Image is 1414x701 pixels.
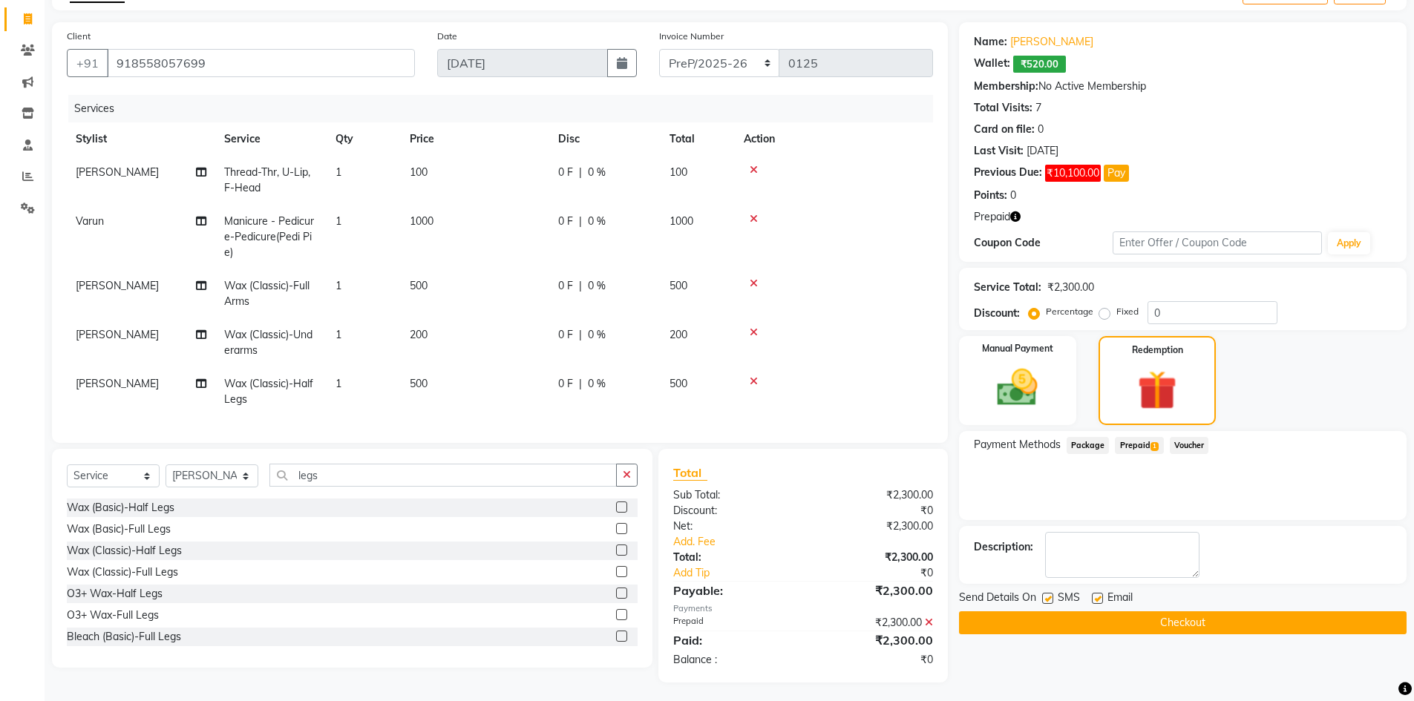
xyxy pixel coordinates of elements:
[662,534,943,550] a: Add. Fee
[662,550,803,565] div: Total:
[974,56,1010,73] div: Wallet:
[959,590,1036,608] span: Send Details On
[224,377,313,406] span: Wax (Classic)-Half Legs
[327,122,401,156] th: Qty
[974,188,1007,203] div: Points:
[588,278,606,294] span: 0 %
[76,279,159,292] span: [PERSON_NAME]
[410,214,433,228] span: 1000
[215,122,327,156] th: Service
[1104,165,1129,182] button: Pay
[269,464,617,487] input: Search or Scan
[1046,305,1093,318] label: Percentage
[803,631,944,649] div: ₹2,300.00
[224,279,310,308] span: Wax (Classic)-Full Arms
[803,652,944,668] div: ₹0
[410,165,428,179] span: 100
[579,376,582,392] span: |
[974,437,1061,452] span: Payment Methods
[661,122,735,156] th: Total
[984,364,1050,411] img: _cash.svg
[67,629,181,645] div: Bleach (Basic)-Full Legs
[1107,590,1133,608] span: Email
[974,34,1007,50] div: Name:
[67,30,91,43] label: Client
[974,165,1042,182] div: Previous Due:
[588,327,606,343] span: 0 %
[673,602,932,615] div: Payments
[670,165,687,179] span: 100
[67,122,215,156] th: Stylist
[670,279,687,292] span: 500
[1027,143,1058,159] div: [DATE]
[982,342,1053,355] label: Manual Payment
[662,582,803,599] div: Payable:
[1013,56,1066,73] span: ₹520.00
[558,278,573,294] span: 0 F
[224,214,314,259] span: Manicure - Pedicure-Pedicure(Pedi Pie)
[1328,232,1370,254] button: Apply
[437,30,457,43] label: Date
[336,328,341,341] span: 1
[1115,437,1163,454] span: Prepaid
[974,122,1035,137] div: Card on file:
[662,487,803,503] div: Sub Total:
[224,328,312,357] span: Wax (Classic)-Underarms
[588,376,606,392] span: 0 %
[579,214,582,229] span: |
[67,586,163,602] div: O3+ Wax-Half Legs
[67,521,171,537] div: Wax (Basic)-Full Legs
[662,652,803,668] div: Balance :
[336,214,341,228] span: 1
[803,487,944,503] div: ₹2,300.00
[1045,165,1101,182] span: ₹10,100.00
[1058,590,1080,608] span: SMS
[579,327,582,343] span: |
[410,377,428,390] span: 500
[336,279,341,292] span: 1
[1113,231,1322,254] input: Enter Offer / Coupon Code
[662,615,803,631] div: Prepaid
[558,376,573,392] span: 0 F
[67,49,108,77] button: +91
[803,582,944,599] div: ₹2,300.00
[224,165,310,194] span: Thread-Thr, U-Lip, F-Head
[803,550,944,565] div: ₹2,300.00
[662,565,826,581] a: Add Tip
[549,122,661,156] th: Disc
[659,30,724,43] label: Invoice Number
[1067,437,1110,454] span: Package
[974,100,1032,116] div: Total Visits:
[974,209,1010,225] span: Prepaid
[1116,305,1139,318] label: Fixed
[673,465,707,481] span: Total
[67,608,159,623] div: O3+ Wax-Full Legs
[68,95,944,122] div: Services
[558,165,573,180] span: 0 F
[588,214,606,229] span: 0 %
[336,377,341,390] span: 1
[1170,437,1209,454] span: Voucher
[803,519,944,534] div: ₹2,300.00
[76,165,159,179] span: [PERSON_NAME]
[67,543,182,559] div: Wax (Classic)-Half Legs
[588,165,606,180] span: 0 %
[662,519,803,534] div: Net:
[670,214,693,228] span: 1000
[336,165,341,179] span: 1
[558,214,573,229] span: 0 F
[1035,100,1041,116] div: 7
[1010,188,1016,203] div: 0
[974,306,1020,321] div: Discount:
[1038,122,1044,137] div: 0
[974,79,1392,94] div: No Active Membership
[558,327,573,343] span: 0 F
[67,500,174,516] div: Wax (Basic)-Half Legs
[410,328,428,341] span: 200
[803,503,944,519] div: ₹0
[974,539,1033,555] div: Description:
[76,214,104,228] span: Varun
[827,565,944,581] div: ₹0
[974,280,1041,295] div: Service Total:
[670,328,687,341] span: 200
